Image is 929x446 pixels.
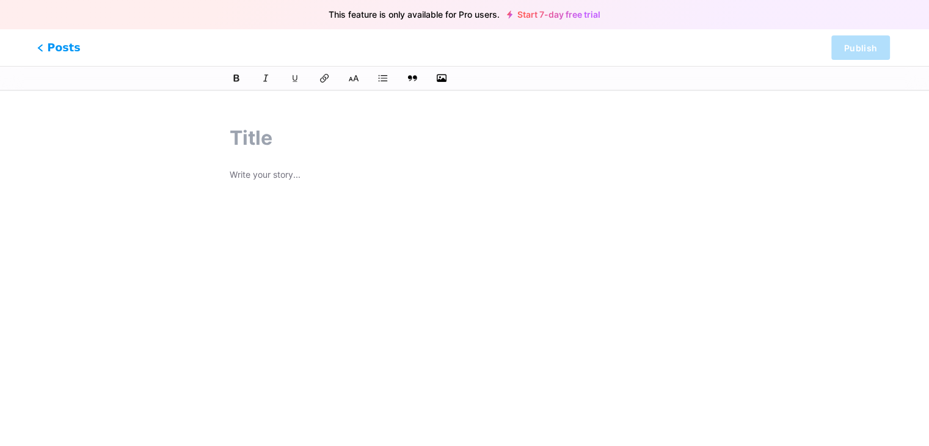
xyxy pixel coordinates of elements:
span: This feature is only available for Pro users. [329,6,500,23]
span: Publish [844,43,877,53]
button: Publish [831,35,890,60]
a: Start 7-day free trial [507,10,600,20]
input: Title [230,123,699,153]
span: Posts [37,40,81,56]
